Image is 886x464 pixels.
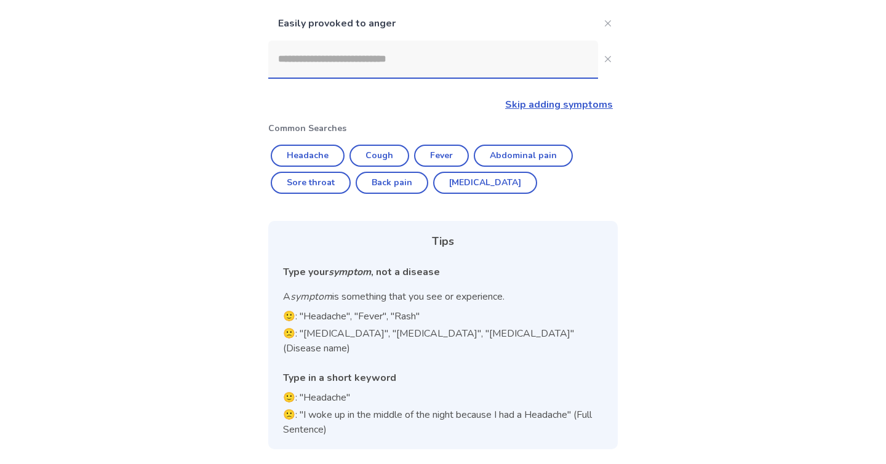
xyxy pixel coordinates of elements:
div: Type in a short keyword [283,370,603,385]
p: Easily provoked to anger [268,6,598,41]
button: Close [598,14,618,33]
input: Close [268,41,598,78]
div: Type your , not a disease [283,265,603,279]
p: 🙂: "Headache" [283,390,603,405]
button: [MEDICAL_DATA] [433,172,537,194]
button: Sore throat [271,172,351,194]
button: Back pain [356,172,428,194]
button: Close [598,49,618,69]
button: Cough [349,145,409,167]
button: Abdominal pain [474,145,573,167]
div: Tips [283,233,603,250]
button: Headache [271,145,345,167]
button: Fever [414,145,469,167]
p: 🙁: "I woke up in the middle of the night because I had a Headache" (Full Sentence) [283,407,603,437]
i: symptom [290,290,332,303]
p: Common Searches [268,122,618,135]
i: symptom [329,265,371,279]
p: 🙂: "Headache", "Fever", "Rash" [283,309,603,324]
a: Skip adding symptoms [505,98,613,111]
p: A is something that you see or experience. [283,289,603,304]
p: 🙁: "[MEDICAL_DATA]", "[MEDICAL_DATA]", "[MEDICAL_DATA]" (Disease name) [283,326,603,356]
